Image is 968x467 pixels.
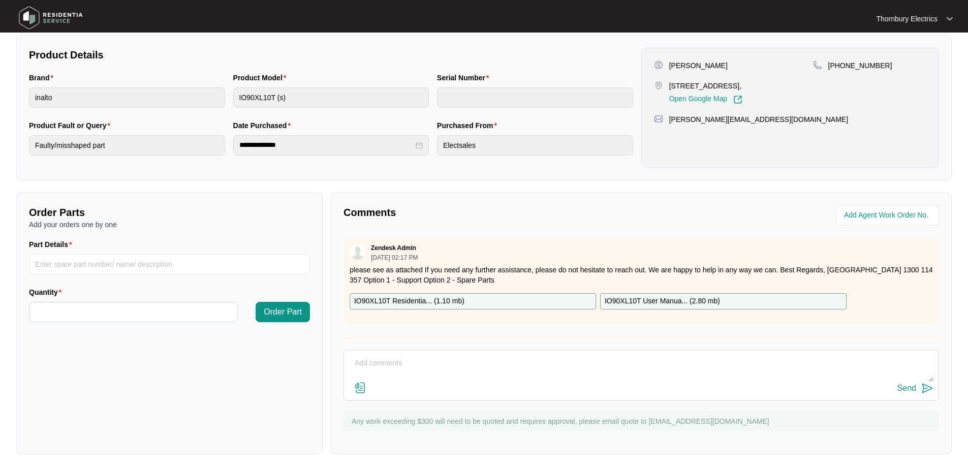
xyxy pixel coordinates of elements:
[669,81,742,91] p: [STREET_ADDRESS],
[15,3,86,33] img: residentia service logo
[354,382,366,394] img: file-attachment-doc.svg
[654,81,663,90] img: map-pin
[29,87,225,108] input: Brand
[828,60,892,71] p: [PHONE_NUMBER]
[350,244,365,260] img: user.svg
[813,60,822,70] img: map-pin
[29,205,310,220] p: Order Parts
[669,114,848,124] p: [PERSON_NAME][EMAIL_ADDRESS][DOMAIN_NAME]
[29,73,57,83] label: Brand
[605,296,720,307] p: IO90XL10T User Manua... ( 2.80 mb )
[233,120,295,131] label: Date Purchased
[897,384,916,393] div: Send
[29,239,76,250] label: Part Details
[654,60,663,70] img: user-pin
[29,135,225,155] input: Product Fault or Query
[437,120,501,131] label: Purchased From
[29,220,310,230] p: Add your orders one by one
[437,87,633,108] input: Serial Number
[256,302,310,322] button: Order Part
[344,205,634,220] p: Comments
[669,95,742,104] a: Open Google Map
[239,140,414,150] input: Date Purchased
[437,73,493,83] label: Serial Number
[29,48,633,62] p: Product Details
[733,95,742,104] img: Link-External
[669,60,728,71] p: [PERSON_NAME]
[371,255,418,261] p: [DATE] 02:17 PM
[654,114,663,123] img: map-pin
[233,87,429,108] input: Product Model
[350,265,933,285] p: please see as attached If you need any further assistance, please do not hesitate to reach out. W...
[876,14,938,24] p: Thornbury Electrics
[29,302,237,322] input: Quantity
[352,416,934,426] p: Any work exceeding $300 will need to be quoted and requires approval, please email quote to [EMAI...
[29,287,66,297] label: Quantity
[371,244,416,252] p: Zendesk Admin
[897,382,933,395] button: Send
[437,135,633,155] input: Purchased From
[921,382,933,394] img: send-icon.svg
[354,296,464,307] p: IO90XL10T Residentia... ( 1.10 mb )
[264,306,302,318] span: Order Part
[29,120,114,131] label: Product Fault or Query
[29,254,310,274] input: Part Details
[844,209,933,222] input: Add Agent Work Order No.
[233,73,291,83] label: Product Model
[947,16,953,21] img: dropdown arrow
